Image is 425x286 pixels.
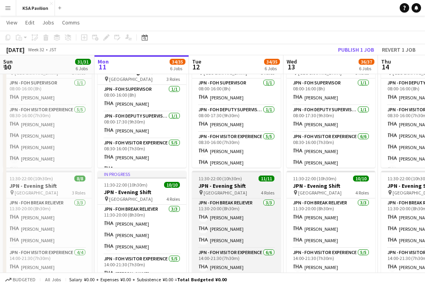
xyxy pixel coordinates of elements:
[192,132,281,205] app-card-role: JPN - FOH Visitor Experience5/508:30-16:00 (7h30m)[PERSON_NAME][PERSON_NAME]
[3,58,13,65] span: Sun
[3,51,92,168] app-job-card: 08:00-16:00 (8h)6/6JPN - Morning Shift [GEOGRAPHIC_DATA]2 RolesJPN - FOH Supervisor1/108:00-16:00...
[26,47,46,52] span: Week 32
[42,19,54,26] span: Jobs
[76,65,91,71] div: 6 Jobs
[25,19,34,26] span: Edit
[69,277,227,282] div: Salary ¥0.00 + Expenses ¥0.00 + Subsistence ¥0.00 =
[177,277,227,282] span: Total Budgeted ¥0.00
[287,198,375,248] app-card-role: JPN - FOH Break Reliever3/311:30-20:00 (8h30m)[PERSON_NAME][PERSON_NAME][PERSON_NAME]
[98,112,186,138] app-card-role: JPN - FOH Deputy Supervisor1/108:00-17:30 (9h30m)[PERSON_NAME]
[259,176,274,181] span: 11/11
[164,182,180,188] span: 10/10
[98,189,186,196] h3: JPN - Evening Shift
[287,132,375,216] app-card-role: JPN - FOH Visitor Experience6/608:30-16:00 (7h30m)[PERSON_NAME][PERSON_NAME]
[287,182,375,189] h3: JPN - Evening Shift
[3,198,92,248] app-card-role: JPN - FOH Break Reliever3/311:30-20:00 (8h30m)[PERSON_NAME][PERSON_NAME][PERSON_NAME]
[98,51,186,168] app-job-card: In progress08:00-17:30 (9h30m)7/7JPN - Morning Shift [GEOGRAPHIC_DATA]3 RolesJPN - FOH Supervisor...
[22,17,38,28] a: Edit
[6,46,25,54] div: [DATE]
[192,198,281,248] app-card-role: JPN - FOH Break Reliever3/311:30-20:00 (8h30m)[PERSON_NAME][PERSON_NAME][PERSON_NAME]
[15,190,58,196] span: [GEOGRAPHIC_DATA]
[287,79,375,105] app-card-role: JPN - FOH Supervisor1/108:00-16:00 (8h)[PERSON_NAME]
[16,0,55,16] button: KSA Pavilion
[192,58,201,65] span: Tue
[109,76,153,82] span: [GEOGRAPHIC_DATA]
[98,205,186,254] app-card-role: JPN - FOH Break Reliever3/311:30-20:00 (8h30m)[PERSON_NAME][PERSON_NAME][PERSON_NAME]
[192,105,281,132] app-card-role: JPN - FOH Deputy Supervisor1/108:00-17:30 (9h30m)[PERSON_NAME]
[3,182,92,189] h3: JPN - Evening Shift
[287,105,375,132] app-card-role: JPN - FOH Deputy Supervisor1/108:00-17:30 (9h30m)[PERSON_NAME]
[98,85,186,112] app-card-role: JPN - FOH Supervisor1/108:00-16:00 (8h)[PERSON_NAME]
[335,45,377,55] button: Publish 1 job
[4,275,37,284] button: Budgeted
[204,190,247,196] span: [GEOGRAPHIC_DATA]
[13,277,36,282] span: Budgeted
[170,65,185,71] div: 6 Jobs
[3,17,21,28] a: View
[75,59,91,65] span: 31/31
[353,176,369,181] span: 10/10
[59,17,83,28] a: Comms
[166,196,180,202] span: 4 Roles
[98,58,109,65] span: Mon
[264,59,280,65] span: 34/35
[192,79,281,105] app-card-role: JPN - FOH Supervisor1/108:00-16:00 (8h)[PERSON_NAME]
[264,65,280,71] div: 6 Jobs
[198,176,242,181] span: 11:30-22:00 (10h30m)
[6,19,17,26] span: View
[293,176,336,181] span: 11:30-22:00 (10h30m)
[191,62,201,71] span: 12
[9,176,53,181] span: 11:30-22:00 (10h30m)
[43,277,62,282] span: All jobs
[98,171,186,177] div: In progress
[192,182,281,189] h3: JPN - Evening Shift
[72,190,85,196] span: 3 Roles
[49,47,57,52] div: JST
[192,51,281,168] app-job-card: 08:00-17:30 (9h30m)7/7JPN - Morning Shift [GEOGRAPHIC_DATA]3 RolesJPN - FOH Supervisor1/108:00-16...
[287,58,297,65] span: Wed
[381,58,391,65] span: Thu
[287,51,375,168] app-job-card: 08:00-17:30 (9h30m)8/8JPN - Morning Shift [GEOGRAPHIC_DATA]3 RolesJPN - FOH Supervisor1/108:00-16...
[3,105,92,178] app-card-role: JPN - FOH Visitor Experience5/508:30-16:00 (7h30m)[PERSON_NAME][PERSON_NAME][PERSON_NAME][PERSON_...
[104,182,147,188] span: 11:30-22:00 (10h30m)
[39,17,57,28] a: Jobs
[379,45,419,55] button: Revert 1 job
[98,138,186,211] app-card-role: JPN - FOH Visitor Experience5/508:30-16:00 (7h30m)[PERSON_NAME][PERSON_NAME]
[2,62,13,71] span: 10
[62,19,80,26] span: Comms
[170,59,185,65] span: 34/35
[380,62,391,71] span: 14
[359,65,374,71] div: 6 Jobs
[96,62,109,71] span: 11
[359,59,374,65] span: 36/37
[261,190,274,196] span: 4 Roles
[3,79,92,105] app-card-role: JPN - FOH Supervisor1/108:00-16:00 (8h)[PERSON_NAME]
[166,76,180,82] span: 3 Roles
[355,190,369,196] span: 4 Roles
[285,62,297,71] span: 13
[298,190,342,196] span: [GEOGRAPHIC_DATA]
[74,176,85,181] span: 8/8
[109,196,153,202] span: [GEOGRAPHIC_DATA]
